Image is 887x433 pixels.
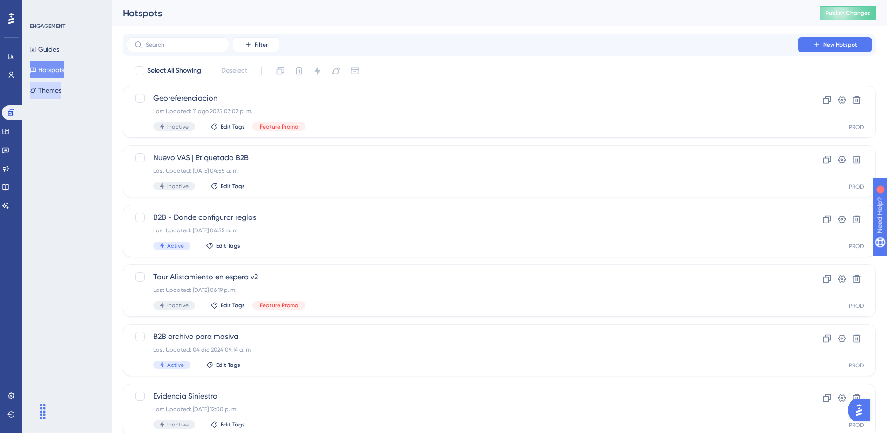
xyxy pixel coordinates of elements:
[206,361,240,369] button: Edit Tags
[30,22,65,30] div: ENGAGEMENT
[233,37,279,52] button: Filter
[849,302,864,310] div: PROD
[153,212,771,223] span: B2B - Donde configurar reglas
[153,108,771,115] div: Last Updated: 11 ago 2025 03:02 p. m.
[216,361,240,369] span: Edit Tags
[22,2,58,14] span: Need Help?
[167,361,184,369] span: Active
[167,242,184,250] span: Active
[167,421,189,428] span: Inactive
[167,302,189,309] span: Inactive
[210,302,245,309] button: Edit Tags
[213,62,256,79] button: Deselect
[153,93,771,104] span: Georeferenciacion
[849,362,864,369] div: PROD
[153,346,771,353] div: Last Updated: 04 dic 2024 09:14 a. m.
[849,421,864,429] div: PROD
[798,37,872,52] button: New Hotspot
[260,123,298,130] span: Feature Promo
[255,41,268,48] span: Filter
[820,6,876,20] button: Publish Changes
[153,227,771,234] div: Last Updated: [DATE] 04:55 a. m.
[221,421,245,428] span: Edit Tags
[210,421,245,428] button: Edit Tags
[153,286,771,294] div: Last Updated: [DATE] 06:19 p. m.
[206,242,240,250] button: Edit Tags
[65,5,68,12] div: 1
[30,61,64,78] button: Hotspots
[167,123,189,130] span: Inactive
[210,183,245,190] button: Edit Tags
[167,183,189,190] span: Inactive
[823,41,857,48] span: New Hotspot
[35,398,50,426] div: Arrastrar
[146,41,221,48] input: Search
[153,331,771,342] span: B2B archivo para masiva
[153,152,771,163] span: Nuevo VAS | Etiquetado B2B
[826,9,870,17] span: Publish Changes
[30,41,59,58] button: Guides
[849,243,864,250] div: PROD
[848,396,876,424] iframe: UserGuiding AI Assistant Launcher
[221,123,245,130] span: Edit Tags
[153,271,771,283] span: Tour Alistamiento en espera v2
[216,242,240,250] span: Edit Tags
[260,302,298,309] span: Feature Promo
[221,302,245,309] span: Edit Tags
[153,167,771,175] div: Last Updated: [DATE] 04:55 a. m.
[30,82,61,99] button: Themes
[849,183,864,190] div: PROD
[210,123,245,130] button: Edit Tags
[221,65,247,76] span: Deselect
[123,7,797,20] div: Hotspots
[849,123,864,131] div: PROD
[147,65,201,76] span: Select All Showing
[221,183,245,190] span: Edit Tags
[153,406,771,413] div: Last Updated: [DATE] 12:00 p. m.
[153,391,771,402] span: Evidencia Siniestro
